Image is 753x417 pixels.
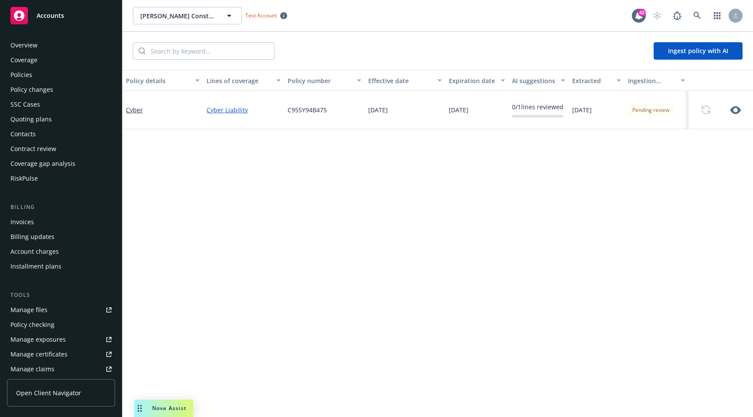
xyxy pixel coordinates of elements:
[126,76,190,85] div: Policy details
[10,303,47,317] div: Manage files
[245,12,277,19] span: Test Account
[10,53,37,67] div: Coverage
[628,76,675,85] div: Ingestion Status
[368,76,432,85] div: Effective date
[7,157,115,171] a: Coverage gap analysis
[509,70,569,91] button: AI suggestions
[10,362,54,376] div: Manage claims
[207,105,280,114] a: Cyber Liability
[284,70,365,91] button: Policy number
[207,76,271,85] div: Lines of coverage
[7,112,115,126] a: Quoting plans
[512,76,556,85] div: AI suggestions
[7,303,115,317] a: Manage files
[126,106,143,114] a: Cyber
[7,362,115,376] a: Manage claims
[512,102,563,111] div: 0 / 1 lines reviewed
[709,7,726,24] a: Switch app
[445,70,509,91] button: Expiration date
[572,105,592,114] span: [DATE]
[10,142,56,156] div: Contract review
[7,215,115,229] a: Invoices
[7,83,115,97] a: Policy changes
[7,68,115,82] a: Policies
[624,70,689,91] button: Ingestion Status
[365,70,445,91] button: Effective date
[10,318,54,332] div: Policy checking
[139,47,146,54] svg: Search
[288,76,352,85] div: Policy number
[10,245,59,259] div: Account charges
[572,76,611,85] div: Extracted
[133,7,242,24] button: [PERSON_NAME] Construction
[10,127,36,141] div: Contacts
[10,333,66,346] div: Manage exposures
[152,404,187,412] span: Nova Assist
[7,347,115,361] a: Manage certificates
[7,3,115,28] a: Accounts
[134,400,193,417] button: Nova Assist
[7,318,115,332] a: Policy checking
[7,142,115,156] a: Contract review
[10,172,38,185] div: RiskPulse
[10,230,54,244] div: Billing updates
[37,12,64,19] span: Accounts
[7,203,115,212] div: Billing
[7,230,115,244] a: Billing updates
[122,70,203,91] button: Policy details
[146,43,274,59] input: Search by keyword...
[10,259,61,273] div: Installment plans
[10,215,34,229] div: Invoices
[449,105,468,114] span: [DATE]
[10,68,32,82] div: Policies
[638,9,646,17] div: 42
[628,104,674,115] div: Pending review
[203,70,284,91] button: Lines of coverage
[7,172,115,185] a: RiskPulse
[7,38,115,52] a: Overview
[10,112,52,126] div: Quoting plans
[10,157,75,171] div: Coverage gap analysis
[648,7,666,24] a: Start snowing
[7,291,115,299] div: Tools
[368,105,388,114] span: [DATE]
[689,7,706,24] a: Search
[10,347,68,361] div: Manage certificates
[449,76,495,85] div: Expiration date
[7,259,115,273] a: Installment plans
[654,42,743,60] button: Ingest policy with AI
[288,105,327,114] span: C955Y94B475
[7,245,115,259] a: Account charges
[134,400,145,417] div: Drag to move
[7,333,115,346] a: Manage exposures
[668,7,686,24] a: Report a Bug
[242,11,291,20] span: Test Account
[7,53,115,67] a: Coverage
[10,38,37,52] div: Overview
[140,11,216,20] span: [PERSON_NAME] Construction
[16,388,81,397] span: Open Client Navigator
[7,98,115,111] a: SSC Cases
[569,70,624,91] button: Extracted
[10,98,40,111] div: SSC Cases
[10,83,53,97] div: Policy changes
[7,127,115,141] a: Contacts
